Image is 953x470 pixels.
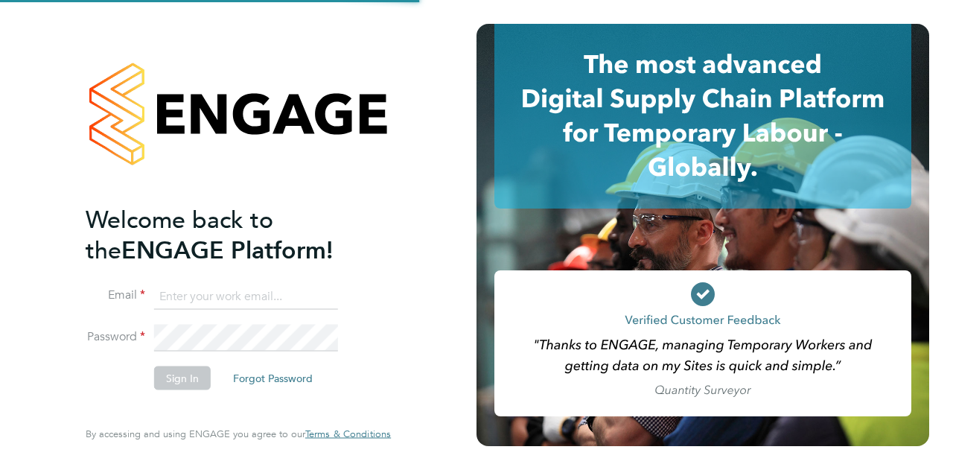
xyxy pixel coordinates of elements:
[86,329,145,345] label: Password
[86,428,391,440] span: By accessing and using ENGAGE you agree to our
[154,283,338,310] input: Enter your work email...
[154,366,211,390] button: Sign In
[221,366,325,390] button: Forgot Password
[305,428,391,440] span: Terms & Conditions
[86,288,145,303] label: Email
[305,428,391,440] a: Terms & Conditions
[86,204,376,265] h2: ENGAGE Platform!
[86,205,273,264] span: Welcome back to the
